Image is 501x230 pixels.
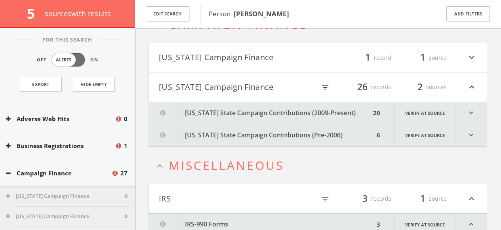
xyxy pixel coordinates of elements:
div: 6 [374,124,383,146]
span: 1 [124,141,128,150]
div: 20 [371,102,383,124]
button: expand_lessMiscellaneous [154,159,487,172]
span: Off [37,57,46,63]
a: Verify at source [394,102,455,124]
div: records [344,192,391,205]
div: records [344,80,391,94]
span: For This Search [36,36,98,44]
span: Person [209,9,289,18]
button: [US_STATE] State Campaign Contributions (Pre-2006) [149,124,374,146]
b: [PERSON_NAME] [234,9,289,18]
button: Business Registrations [6,141,115,150]
button: [US_STATE] State Campaign Contributions (2009-Present) [149,102,371,124]
button: Adverse Web Hits [6,114,115,124]
span: 26 [354,80,371,94]
span: 0 [124,114,128,124]
button: [US_STATE] Campaign Finance [159,51,318,65]
span: 1 [417,192,429,205]
button: Add Filters [446,6,490,22]
span: 27 [120,169,128,178]
i: expand_less [467,80,477,94]
button: Campaign Finance [6,169,111,178]
i: expand_less [467,192,477,205]
div: sources [399,80,447,94]
button: Hide Empty [73,77,115,92]
span: 2 [414,80,426,94]
span: 5 [27,4,42,23]
i: filter_list [321,83,330,92]
div: source [399,192,447,205]
a: Export [20,77,62,92]
span: Miscellaneous [169,157,284,173]
span: 0 [125,192,128,200]
a: Verify at source [394,124,455,146]
i: expand_more [455,102,487,124]
span: 0 [125,213,128,220]
i: expand_more [455,124,487,146]
button: [US_STATE] Campaign Finance [159,80,316,94]
i: filter_list [321,195,330,203]
div: record [344,51,391,65]
button: [US_STATE] Campaign Finance [6,192,125,200]
button: Edit Search [146,6,189,22]
span: On [90,57,98,63]
span: 1 [362,51,374,65]
span: 1 [417,51,429,65]
span: source s with results [45,9,111,18]
div: source [399,51,447,65]
span: 3 [359,192,371,205]
i: expand_more [467,51,477,65]
button: IRS [159,192,316,205]
i: expand_less [154,161,165,171]
button: [US_STATE] Campaign Finance [6,213,125,220]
